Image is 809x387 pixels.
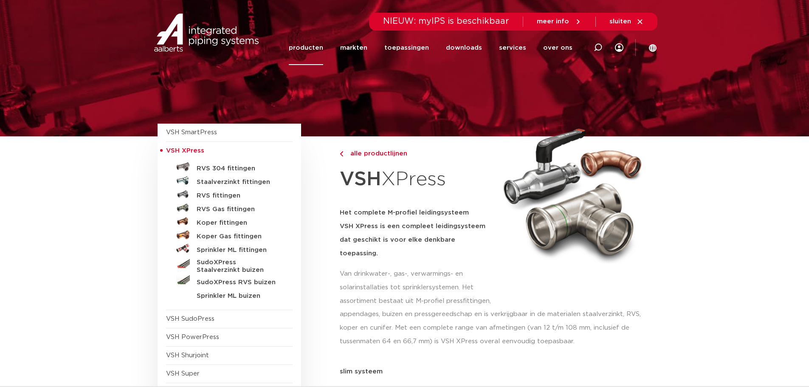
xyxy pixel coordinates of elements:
a: Sprinkler ML fittingen [166,242,293,255]
h5: SudoXPress Staalverzinkt buizen [197,259,281,274]
a: Staalverzinkt fittingen [166,174,293,187]
a: Sprinkler ML buizen [166,288,293,301]
span: NIEUW: myIPS is beschikbaar [383,17,509,25]
p: slim systeem [340,368,652,375]
h5: Koper fittingen [197,219,281,227]
h5: Het complete M-profiel leidingsysteem VSH XPress is een compleet leidingsysteem dat geschikt is v... [340,206,493,260]
a: services [499,31,526,65]
a: VSH PowerPress [166,334,219,340]
p: appendages, buizen en pressgereedschap en is verkrijgbaar in de materialen staalverzinkt, RVS, ko... [340,308,652,348]
a: SudoXPress Staalverzinkt buizen [166,255,293,274]
a: VSH Shurjoint [166,352,209,359]
span: alle productlijnen [345,150,407,157]
h5: SudoXPress RVS buizen [197,279,281,286]
span: VSH XPress [166,147,204,154]
h5: Koper Gas fittingen [197,233,281,240]
a: SudoXPress RVS buizen [166,274,293,288]
h5: Sprinkler ML fittingen [197,246,281,254]
a: alle productlijnen [340,149,493,159]
a: VSH SmartPress [166,129,217,136]
a: Koper Gas fittingen [166,228,293,242]
a: Koper fittingen [166,215,293,228]
a: over ons [543,31,572,65]
a: VSH SudoPress [166,316,214,322]
a: markten [340,31,367,65]
a: downloads [446,31,482,65]
a: toepassingen [384,31,429,65]
div: my IPS [615,31,623,65]
h5: RVS fittingen [197,192,281,200]
p: Van drinkwater-, gas-, verwarmings- en solarinstallaties tot sprinklersystemen. Het assortiment b... [340,267,493,308]
h5: Staalverzinkt fittingen [197,178,281,186]
img: chevron-right.svg [340,151,343,157]
h5: RVS 304 fittingen [197,165,281,172]
a: RVS 304 fittingen [166,160,293,174]
a: sluiten [609,18,644,25]
a: meer info [537,18,582,25]
a: RVS fittingen [166,187,293,201]
strong: VSH [340,169,381,189]
h5: Sprinkler ML buizen [197,292,281,300]
a: RVS Gas fittingen [166,201,293,215]
a: VSH Super [166,370,200,377]
span: sluiten [609,18,631,25]
nav: Menu [289,31,572,65]
h5: RVS Gas fittingen [197,206,281,213]
span: meer info [537,18,569,25]
h1: XPress [340,163,493,196]
a: producten [289,31,323,65]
